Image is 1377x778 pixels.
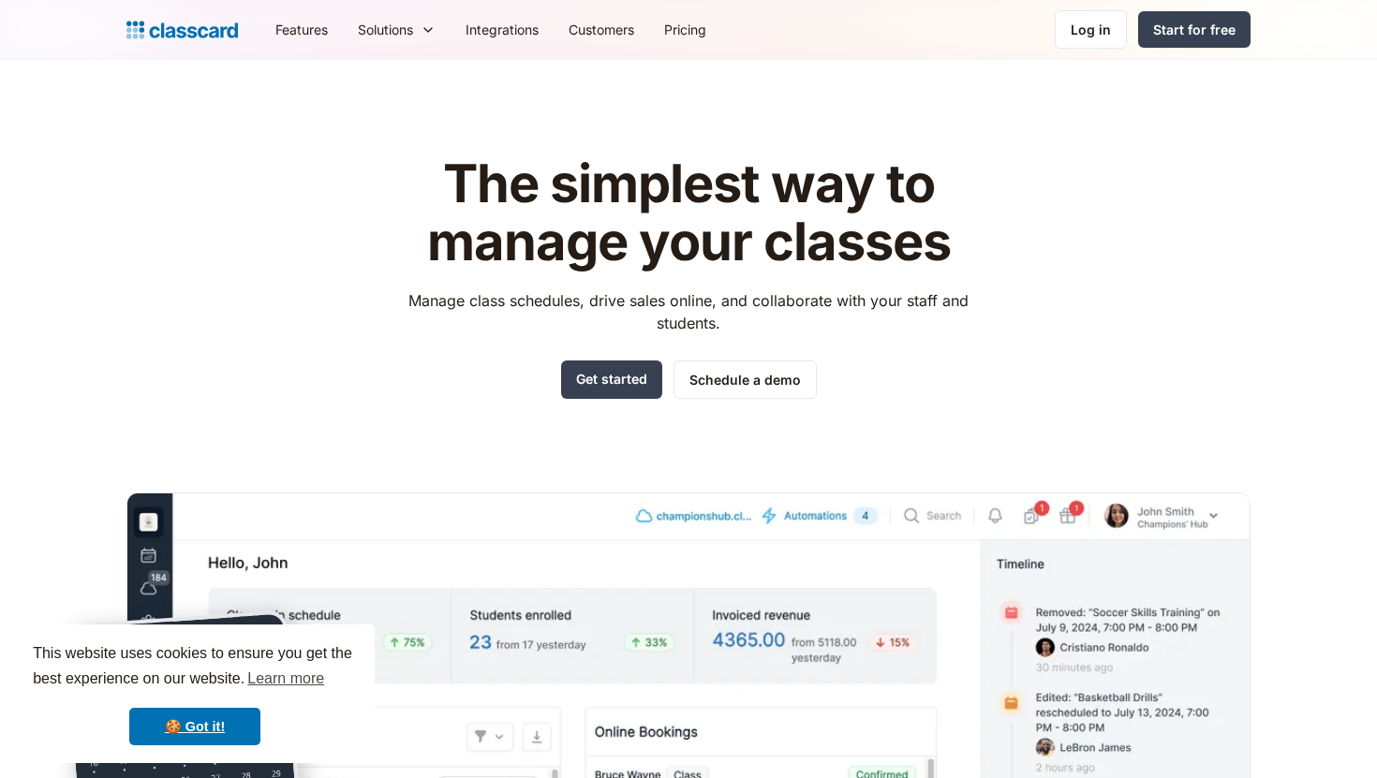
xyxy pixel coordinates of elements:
a: Schedule a demo [674,360,817,399]
a: learn more about cookies [244,665,327,693]
div: cookieconsent [15,624,375,763]
div: Start for free [1153,20,1236,39]
div: Log in [1071,20,1111,39]
a: Get started [561,360,662,399]
a: Log in [1055,10,1127,49]
a: Logo [126,17,238,43]
p: Manage class schedules, drive sales online, and collaborate with your staff and students. [392,289,986,334]
span: This website uses cookies to ensure you get the best experience on our website. [33,642,357,693]
a: Start for free [1138,11,1251,48]
h1: The simplest way to manage your classes [392,155,986,271]
a: Customers [554,8,649,51]
a: dismiss cookie message [129,708,260,745]
div: Solutions [343,8,451,51]
a: Features [260,8,343,51]
div: Solutions [358,20,413,39]
a: Integrations [451,8,554,51]
a: Pricing [649,8,721,51]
